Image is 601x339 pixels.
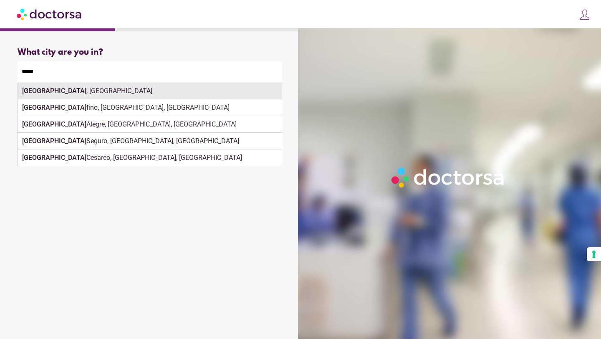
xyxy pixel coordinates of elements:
img: Doctorsa.com [17,5,83,23]
div: , [GEOGRAPHIC_DATA] [18,83,282,99]
div: What city are you in? [18,48,282,57]
strong: [GEOGRAPHIC_DATA] [22,137,86,145]
img: Logo-Doctorsa-trans-White-partial-flat.png [388,164,508,191]
img: icons8-customer-100.png [579,9,591,20]
strong: [GEOGRAPHIC_DATA] [22,154,86,162]
div: fino, [GEOGRAPHIC_DATA], [GEOGRAPHIC_DATA] [18,99,282,116]
div: Cesareo, [GEOGRAPHIC_DATA], [GEOGRAPHIC_DATA] [18,149,282,166]
div: Seguro, [GEOGRAPHIC_DATA], [GEOGRAPHIC_DATA] [18,133,282,149]
button: Your consent preferences for tracking technologies [587,247,601,261]
div: Make sure the city you pick is where you need assistance. [18,82,282,100]
div: Alegre, [GEOGRAPHIC_DATA], [GEOGRAPHIC_DATA] [18,116,282,133]
strong: [GEOGRAPHIC_DATA] [22,104,86,111]
strong: [GEOGRAPHIC_DATA] [22,120,86,128]
strong: [GEOGRAPHIC_DATA] [22,87,86,95]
